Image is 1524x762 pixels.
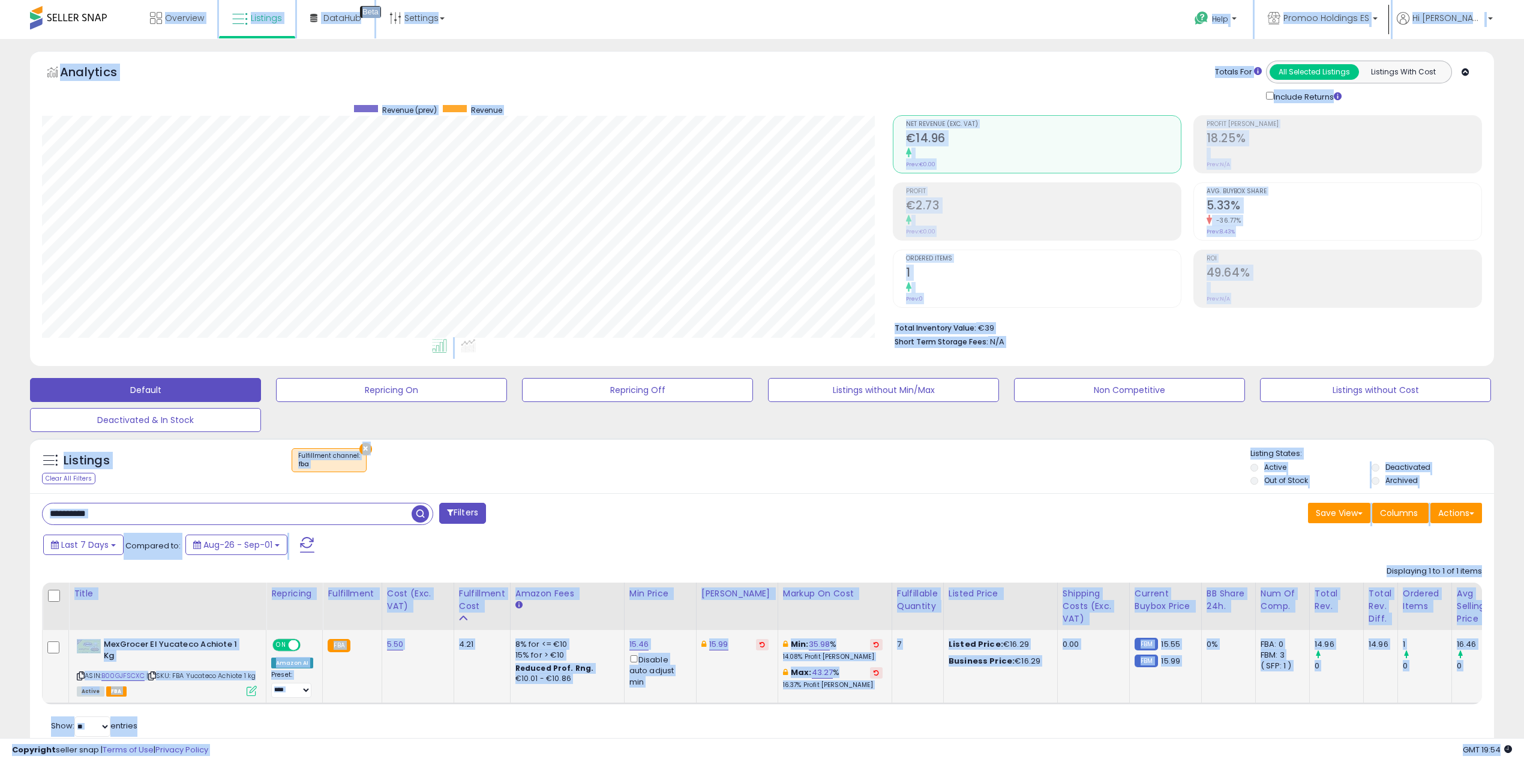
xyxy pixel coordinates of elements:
div: Clear All Filters [42,473,95,484]
div: Fulfillable Quantity [897,587,938,613]
div: Ordered Items [1403,587,1447,613]
span: | SKU: FBA Yucateco Achiote 1 kg [146,671,256,680]
span: ON [274,640,289,650]
b: Total Inventory Value: [895,323,976,333]
b: MexGrocer El Yucateco Achiote 1 Kg [104,639,250,664]
span: Revenue (prev) [382,105,437,115]
div: [PERSON_NAME] [701,587,773,600]
div: Avg Selling Price [1457,587,1501,625]
span: ROI [1207,256,1481,262]
div: Totals For [1215,67,1262,78]
span: Net Revenue (Exc. VAT) [906,121,1181,128]
b: Max: [791,667,812,678]
i: This overrides the store level min markup for this listing [783,640,788,648]
span: Fulfillment channel : [298,451,360,469]
div: Disable auto adjust min [629,653,687,688]
div: 8% for <= €10 [515,639,615,650]
button: Listings without Cost [1260,378,1491,402]
div: Title [74,587,261,600]
div: €10.01 - €10.86 [515,674,615,684]
span: Show: entries [51,720,137,731]
span: Hi [PERSON_NAME] [1412,12,1484,24]
h2: €2.73 [906,199,1181,215]
a: Help [1185,2,1249,39]
div: % [783,667,883,689]
small: Prev: 8.43% [1207,228,1235,235]
i: Get Help [1194,11,1209,26]
div: Total Rev. [1315,587,1358,613]
div: 7 [897,639,934,650]
div: BB Share 24h. [1207,587,1250,613]
span: Profit [906,188,1181,195]
span: All listings currently available for purchase on Amazon [77,686,104,697]
div: 0 [1315,661,1363,671]
i: This overrides the store level max markup for this listing [783,668,788,676]
div: €16.29 [949,656,1048,667]
span: 2025-09-9 19:54 GMT [1463,744,1512,755]
span: Profit [PERSON_NAME] [1207,121,1481,128]
label: Archived [1385,475,1418,485]
div: % [783,639,883,661]
div: Displaying 1 to 1 of 1 items [1387,566,1482,577]
span: Help [1212,14,1228,24]
p: 14.08% Profit [PERSON_NAME] [783,653,883,661]
div: 0% [1207,639,1246,650]
a: 15.46 [629,638,649,650]
h2: 49.64% [1207,266,1481,282]
b: Reduced Prof. Rng. [515,663,594,673]
h5: Analytics [60,64,140,83]
span: Revenue [471,105,502,115]
div: Min Price [629,587,691,600]
img: 51lRfThUnvL._SL40_.jpg [77,639,101,653]
th: The percentage added to the cost of goods (COGS) that forms the calculator for Min & Max prices. [778,583,892,630]
div: 1 [1403,639,1451,650]
small: Prev: €0.00 [906,161,935,168]
button: Aug-26 - Sep-01 [185,535,287,555]
div: ASIN: [77,639,257,695]
span: OFF [299,640,318,650]
b: Min: [791,638,809,650]
i: Revert to store-level Dynamic Max Price [760,641,765,647]
div: 16.46 [1457,639,1505,650]
h2: 5.33% [1207,199,1481,215]
span: Columns [1380,507,1418,519]
button: × [359,443,372,455]
div: Preset: [271,671,313,698]
div: 14.96 [1315,639,1363,650]
strong: Copyright [12,744,56,755]
span: FBA [106,686,127,697]
div: fba [298,460,360,469]
a: 15.99 [709,638,728,650]
div: 0.00 [1063,639,1120,650]
span: 15.55 [1161,638,1180,650]
small: FBM [1135,655,1158,667]
i: Revert to store-level Max Markup [874,670,879,676]
span: Aug-26 - Sep-01 [203,539,272,551]
div: Num of Comp. [1261,587,1304,613]
b: Business Price: [949,655,1015,667]
li: €39 [895,320,1474,334]
small: Prev: N/A [1207,295,1230,302]
div: €16.29 [949,639,1048,650]
div: Repricing [271,587,317,600]
button: Actions [1430,503,1482,523]
div: 0 [1457,661,1505,671]
small: Prev: 0 [906,295,923,302]
p: 16.37% Profit [PERSON_NAME] [783,681,883,689]
small: Prev: N/A [1207,161,1230,168]
a: 5.50 [387,638,404,650]
h2: 1 [906,266,1181,282]
a: 35.98 [809,638,830,650]
b: Short Term Storage Fees: [895,337,988,347]
label: Deactivated [1385,462,1430,472]
span: Avg. Buybox Share [1207,188,1481,195]
button: Repricing On [276,378,507,402]
button: Repricing Off [522,378,753,402]
span: N/A [990,336,1004,347]
small: Prev: €0.00 [906,228,935,235]
small: Amazon Fees. [515,600,523,611]
small: FBA [328,639,350,652]
i: Revert to store-level Min Markup [874,641,879,647]
div: Tooltip anchor [360,6,381,18]
h5: Listings [64,452,110,469]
